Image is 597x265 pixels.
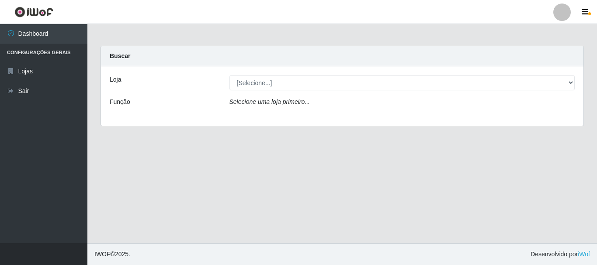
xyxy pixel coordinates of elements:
a: iWof [578,251,590,258]
span: IWOF [94,251,111,258]
label: Loja [110,75,121,84]
img: CoreUI Logo [14,7,53,17]
i: Selecione uma loja primeiro... [229,98,310,105]
strong: Buscar [110,52,130,59]
label: Função [110,97,130,107]
span: Desenvolvido por [531,250,590,259]
span: © 2025 . [94,250,130,259]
